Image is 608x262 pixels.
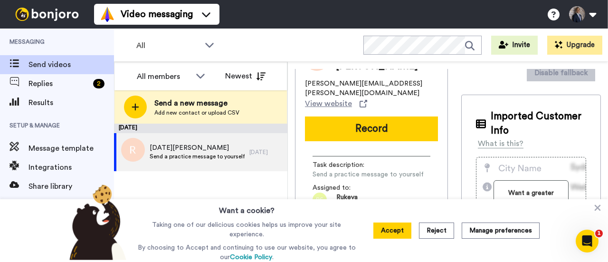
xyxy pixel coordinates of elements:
img: bj-logo-header-white.svg [11,8,83,21]
button: Upgrade [547,36,602,55]
button: Newest [218,67,273,86]
img: bear-with-cookie.png [61,184,131,260]
div: 2 [93,79,104,88]
span: Send a practice message to yourself [150,153,245,160]
img: vm-color.svg [100,7,115,22]
span: Video messaging [121,8,193,21]
span: Replies [28,78,89,89]
p: Taking one of our delicious cookies helps us improve your site experience. [135,220,358,239]
span: [PERSON_NAME][EMAIL_ADDRESS][PERSON_NAME][DOMAIN_NAME] [305,79,438,98]
span: Message template [28,143,114,154]
button: Disable fallback [527,65,595,81]
span: Rukeya [336,193,358,207]
img: r.png [121,138,145,162]
span: Integrations [28,162,114,173]
span: All [136,40,200,51]
p: By choosing to Accept and continuing to use our website, you agree to our . [135,243,358,262]
a: View website [305,98,367,109]
img: rs.png [313,193,327,207]
button: Invite [491,36,538,55]
span: View website [305,98,352,109]
span: Add new contact or upload CSV [154,109,239,116]
span: Want a greater impact and engagement? [502,188,560,217]
span: Send a new message [154,97,239,109]
a: Cookie Policy [230,254,272,261]
div: What is this? [478,138,523,149]
span: Imported Customer Info [491,109,586,138]
iframe: Intercom live chat [576,230,598,252]
button: Reject [419,223,454,239]
span: Send a practice message to yourself [313,170,424,179]
span: Task description : [313,160,379,170]
div: [DATE] [249,148,283,156]
span: Assigned to: [313,183,379,193]
span: Send videos [28,59,114,70]
span: Results [28,97,114,108]
div: All members [137,71,191,82]
button: Accept [373,223,411,239]
button: Manage preferences [462,223,540,239]
button: Record [305,116,438,141]
span: 1 [595,230,603,237]
span: Share library [28,181,114,192]
span: [DATE][PERSON_NAME] [150,143,245,153]
div: [DATE] [114,124,287,133]
h3: Want a cookie? [219,199,275,216]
